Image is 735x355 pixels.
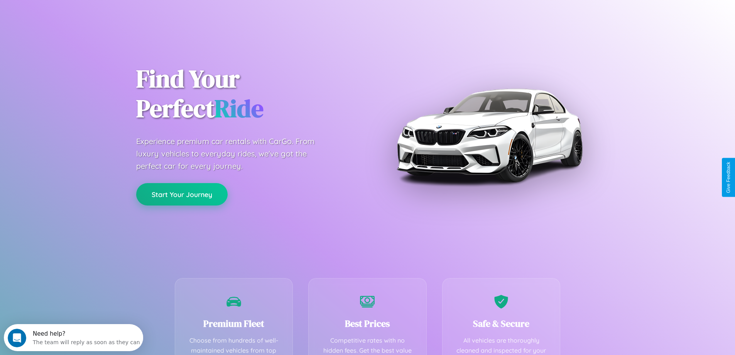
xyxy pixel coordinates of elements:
iframe: Intercom live chat [8,329,26,347]
span: Ride [215,92,264,125]
div: Need help? [29,7,136,13]
div: Open Intercom Messenger [3,3,144,24]
div: Give Feedback [726,162,731,193]
h1: Find Your Perfect [136,64,356,124]
p: Experience premium car rentals with CarGo. From luxury vehicles to everyday rides, we've got the ... [136,135,329,172]
h3: Best Prices [320,317,415,330]
img: Premium BMW car rental vehicle [393,39,586,232]
h3: Premium Fleet [187,317,281,330]
button: Start Your Journey [136,183,228,206]
div: The team will reply as soon as they can [29,13,136,21]
iframe: Intercom live chat discovery launcher [4,324,143,351]
h3: Safe & Secure [454,317,549,330]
